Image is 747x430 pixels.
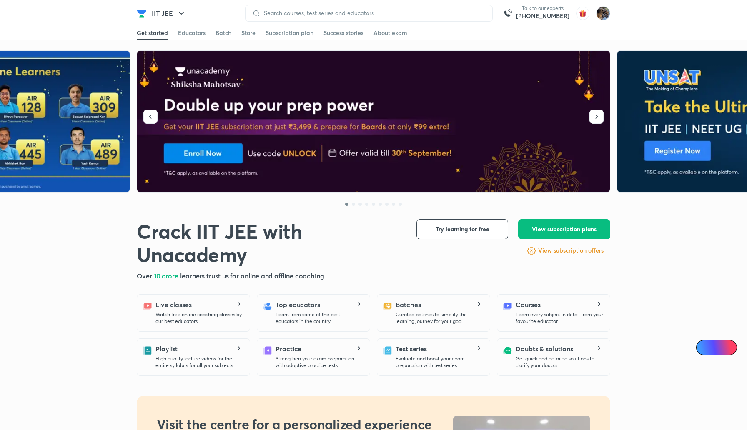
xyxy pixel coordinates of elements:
img: call-us [499,5,516,22]
span: View subscription plans [532,225,597,233]
a: Success stories [323,26,363,40]
button: Try learning for free [416,219,508,239]
h5: Doubts & solutions [516,344,573,354]
div: Batch [216,29,231,37]
input: Search courses, test series and educators [261,10,486,16]
h5: Live classes [155,300,192,310]
h5: Courses [516,300,540,310]
h5: Test series [396,344,427,354]
p: Learn from some of the best educators in the country. [276,311,363,325]
img: Icon [701,344,708,351]
h5: Batches [396,300,421,310]
img: Company Logo [137,8,147,18]
p: Watch free online coaching classes by our best educators. [155,311,243,325]
button: IIT JEE [147,5,191,22]
a: Subscription plan [266,26,313,40]
a: About exam [373,26,407,40]
button: View subscription plans [518,219,610,239]
div: Store [241,29,256,37]
a: Store [241,26,256,40]
p: Strengthen your exam preparation with adaptive practice tests. [276,355,363,369]
img: avatar [576,7,589,20]
div: Subscription plan [266,29,313,37]
h1: Crack IIT JEE with Unacademy [137,219,403,266]
h6: View subscription offers [538,246,604,255]
p: Get quick and detailed solutions to clarify your doubts. [516,355,603,369]
a: Educators [178,26,206,40]
a: View subscription offers [538,246,604,256]
p: Learn every subject in detail from your favourite educator. [516,311,603,325]
div: Educators [178,29,206,37]
img: Chayan Mehta [596,6,610,20]
h5: Playlist [155,344,178,354]
span: Over [137,271,154,280]
div: Success stories [323,29,363,37]
p: Curated batches to simplify the learning journey for your goal. [396,311,483,325]
h5: Practice [276,344,301,354]
a: [PHONE_NUMBER] [516,12,569,20]
span: Ai Doubts [710,344,732,351]
span: 10 crore [154,271,180,280]
span: Try learning for free [436,225,489,233]
p: High quality lecture videos for the entire syllabus for all your subjects. [155,355,243,369]
span: learners trust us for online and offline coaching [180,271,324,280]
a: Ai Doubts [696,340,737,355]
div: Get started [137,29,168,37]
a: Batch [216,26,231,40]
h5: Top educators [276,300,320,310]
p: Talk to our experts [516,5,569,12]
div: About exam [373,29,407,37]
p: Evaluate and boost your exam preparation with test series. [396,355,483,369]
a: Get started [137,26,168,40]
